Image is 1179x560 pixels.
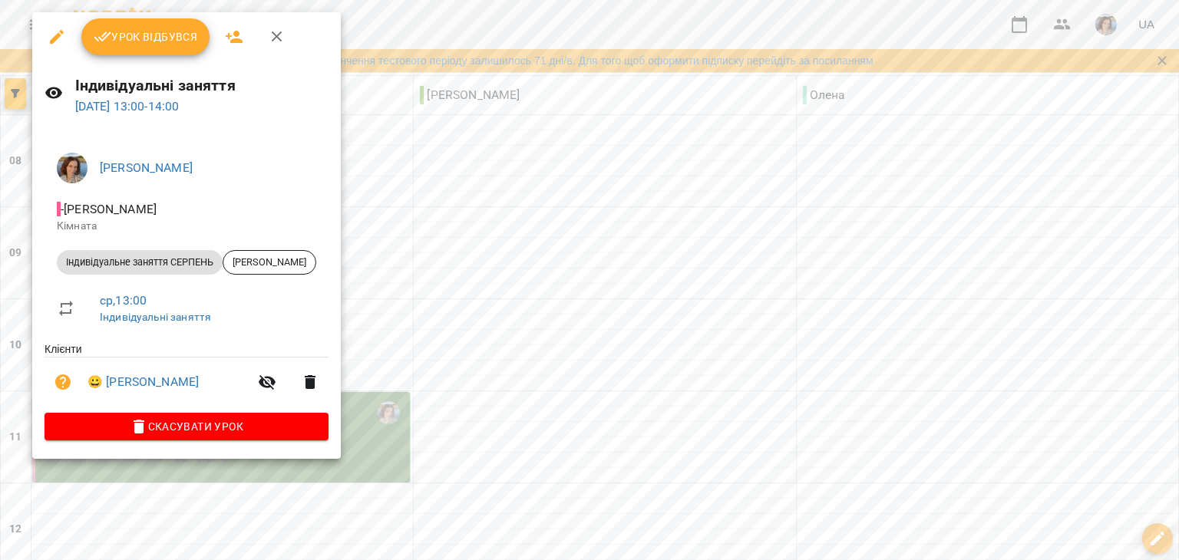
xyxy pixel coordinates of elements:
span: Урок відбувся [94,28,198,46]
a: [DATE] 13:00-14:00 [75,99,180,114]
button: Урок відбувся [81,18,210,55]
div: [PERSON_NAME] [223,250,316,275]
h6: Індивідуальні заняття [75,74,329,97]
a: ср , 13:00 [100,293,147,308]
button: Скасувати Урок [45,413,329,440]
ul: Клієнти [45,341,329,413]
a: [PERSON_NAME] [100,160,193,175]
a: Індивідуальні заняття [100,311,211,323]
a: 😀 [PERSON_NAME] [88,373,199,391]
span: Скасувати Урок [57,417,316,436]
span: [PERSON_NAME] [223,255,315,269]
span: - [PERSON_NAME] [57,202,160,216]
span: Індивідуальне заняття СЕРПЕНЬ [57,255,223,269]
button: Візит ще не сплачено. Додати оплату? [45,364,81,400]
img: bf8b94f3f9fb03d2e0758250d0d5aea0.jpg [57,153,88,183]
p: Кімната [57,219,316,234]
